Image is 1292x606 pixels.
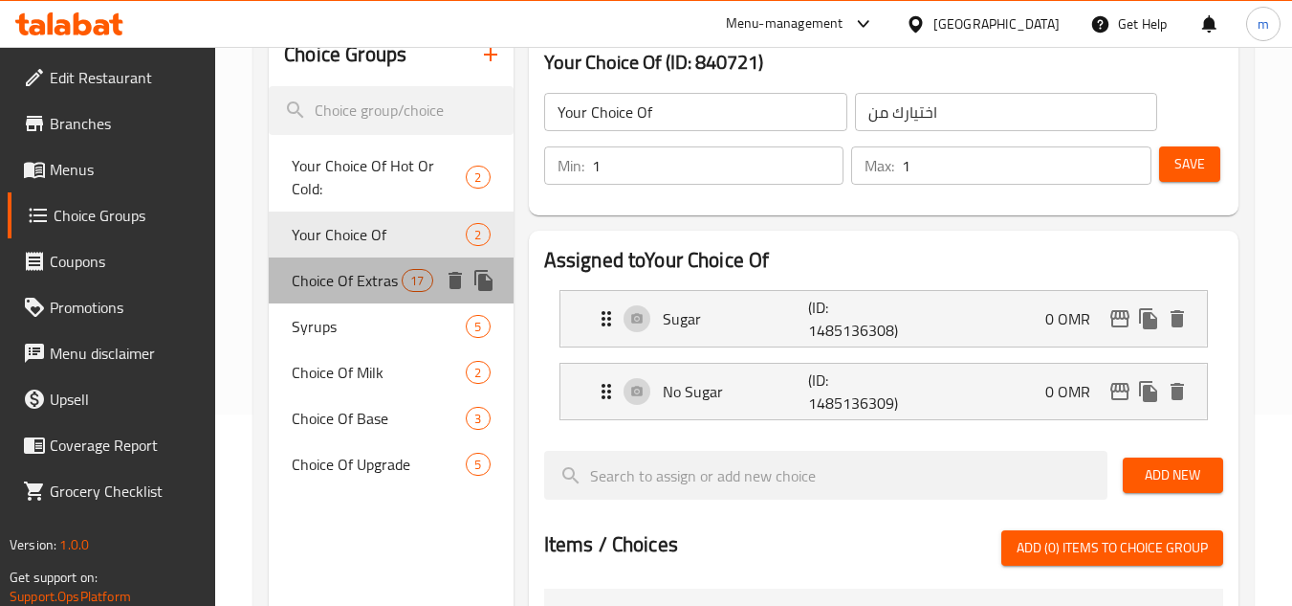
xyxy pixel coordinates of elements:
a: Edit Restaurant [8,55,216,101]
a: Coverage Report [8,422,216,468]
a: Coupons [8,238,216,284]
span: Choice Groups [54,204,201,227]
a: Upsell [8,376,216,422]
span: Branches [50,112,201,135]
span: m [1258,13,1269,34]
input: search [269,86,513,135]
span: Upsell [50,388,201,411]
h2: Assigned to Your Choice Of [544,246,1223,275]
div: Choices [466,361,490,384]
span: Add (0) items to choice group [1017,536,1208,560]
div: Choice Of Base3 [269,395,513,441]
li: Expand [544,355,1223,428]
span: Grocery Checklist [50,480,201,503]
a: Grocery Checklist [8,468,216,514]
div: Menu-management [726,12,843,35]
button: delete [1163,377,1192,406]
div: Choices [466,315,490,338]
span: Coverage Report [50,434,201,457]
span: Version: [10,532,56,557]
span: Menu disclaimer [50,342,201,365]
span: 2 [467,364,489,382]
input: search [544,451,1107,500]
span: Coupons [50,250,201,273]
button: duplicate [470,266,498,295]
h2: Choice Groups [284,40,406,69]
button: Add New [1123,458,1223,493]
div: Expand [560,364,1207,419]
span: Your Choice Of [292,223,466,246]
p: (ID: 1485136308) [808,296,906,342]
span: 5 [467,456,489,474]
span: Add New [1138,463,1208,487]
div: [GEOGRAPHIC_DATA] [933,13,1060,34]
div: Choice Of Upgrade5 [269,441,513,487]
button: Add (0) items to choice group [1001,530,1223,566]
span: Save [1174,152,1205,176]
p: (ID: 1485136309) [808,369,906,415]
span: Syrups [292,315,466,338]
span: 1.0.0 [59,532,89,557]
button: Save [1159,146,1220,182]
h3: Your Choice Of (ID: 840721) [544,47,1223,78]
button: delete [441,266,470,295]
span: Choice Of Upgrade [292,453,466,476]
span: 3 [467,410,489,428]
a: Promotions [8,284,216,330]
span: Get support on: [10,565,98,590]
a: Menu disclaimer [8,330,216,376]
div: Syrups5 [269,303,513,349]
button: edit [1106,377,1134,406]
span: Choice Of Base [292,407,466,430]
span: Menus [50,158,201,181]
span: Your Choice Of Hot Or Cold: [292,154,466,200]
div: Choice Of Milk2 [269,349,513,395]
button: delete [1163,304,1192,333]
div: Your Choice Of Hot Or Cold:2 [269,143,513,212]
span: 5 [467,318,489,336]
button: duplicate [1134,377,1163,406]
p: Sugar [663,307,809,330]
div: Choice Of Extras17deleteduplicate [269,258,513,303]
span: Choice Of Extras [292,269,402,292]
p: 0 OMR [1045,380,1106,403]
h2: Items / Choices [544,530,678,559]
span: 17 [403,272,431,290]
li: Expand [544,282,1223,355]
div: Your Choice Of2 [269,212,513,258]
div: Choices [466,166,490,189]
p: Min: [558,154,584,177]
button: edit [1106,304,1134,333]
button: duplicate [1134,304,1163,333]
span: 2 [467,226,489,244]
p: 0 OMR [1045,307,1106,330]
span: Edit Restaurant [50,66,201,89]
span: Promotions [50,296,201,319]
div: Expand [560,291,1207,347]
a: Branches [8,101,216,146]
p: No Sugar [663,380,809,403]
a: Menus [8,146,216,192]
a: Choice Groups [8,192,216,238]
div: Choices [466,407,490,430]
span: Choice Of Milk [292,361,466,384]
p: Max: [865,154,894,177]
div: Choices [466,223,490,246]
div: Choices [466,453,490,476]
span: 2 [467,168,489,187]
div: Choices [402,269,432,292]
